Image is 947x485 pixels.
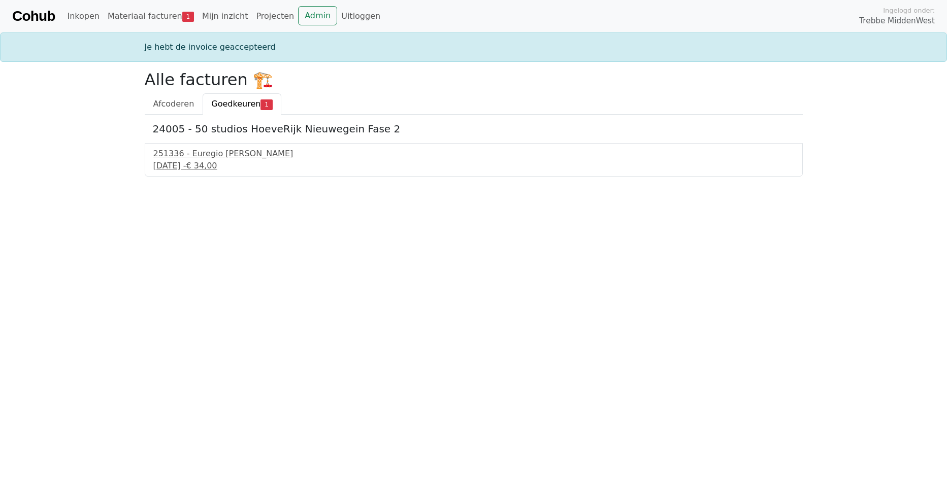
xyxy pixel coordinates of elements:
[153,160,794,172] div: [DATE] -
[139,41,809,53] div: Je hebt de invoice geaccepteerd
[260,99,272,110] span: 1
[298,6,337,25] a: Admin
[198,6,252,26] a: Mijn inzicht
[337,6,384,26] a: Uitloggen
[252,6,298,26] a: Projecten
[153,148,794,160] div: 251336 - Euregio [PERSON_NAME]
[145,70,803,89] h2: Alle facturen 🏗️
[153,123,795,135] h5: 24005 - 50 studios HoeveRijk Nieuwegein Fase 2
[203,93,281,115] a: Goedkeuren1
[63,6,103,26] a: Inkopen
[859,15,935,27] span: Trebbe MiddenWest
[153,148,794,172] a: 251336 - Euregio [PERSON_NAME][DATE] -€ 34,00
[104,6,198,26] a: Materiaal facturen1
[12,4,55,28] a: Cohub
[186,161,217,170] span: € 34,00
[883,6,935,15] span: Ingelogd onder:
[145,93,203,115] a: Afcoderen
[153,99,194,109] span: Afcoderen
[211,99,260,109] span: Goedkeuren
[182,12,194,22] span: 1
